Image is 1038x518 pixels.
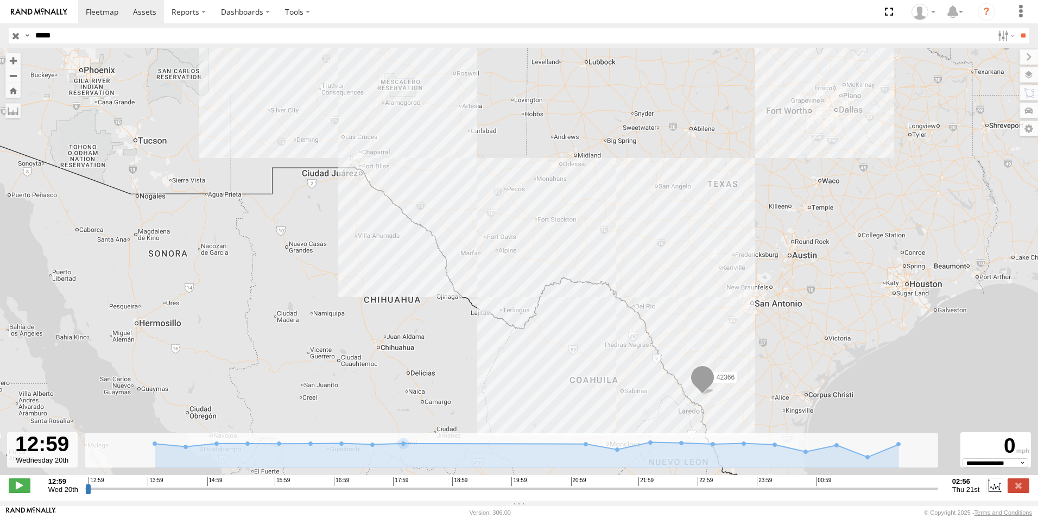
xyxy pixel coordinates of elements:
[978,3,995,21] i: ?
[717,374,735,381] span: 42366
[48,485,78,494] span: Wed 20th Aug 2025
[470,509,511,516] div: Version: 306.00
[334,477,349,486] span: 16:59
[6,507,56,518] a: Visit our Website
[148,477,163,486] span: 13:59
[1008,478,1029,492] label: Close
[207,477,223,486] span: 14:59
[9,478,30,492] label: Play/Stop
[962,434,1029,458] div: 0
[88,477,104,486] span: 12:59
[993,28,1017,43] label: Search Filter Options
[5,103,21,118] label: Measure
[275,477,290,486] span: 15:59
[393,477,408,486] span: 17:59
[924,509,1032,516] div: © Copyright 2025 -
[48,477,78,485] strong: 12:59
[952,485,979,494] span: Thu 21st Aug 2025
[571,477,586,486] span: 20:59
[952,477,979,485] strong: 02:56
[698,477,713,486] span: 22:59
[5,53,21,68] button: Zoom in
[908,4,939,20] div: Caseta Laredo TX
[452,477,467,486] span: 18:59
[511,477,527,486] span: 19:59
[23,28,31,43] label: Search Query
[757,477,772,486] span: 23:59
[816,477,831,486] span: 00:59
[1020,121,1038,136] label: Map Settings
[5,83,21,98] button: Zoom Home
[11,8,67,16] img: rand-logo.svg
[974,509,1032,516] a: Terms and Conditions
[5,68,21,83] button: Zoom out
[638,477,654,486] span: 21:59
